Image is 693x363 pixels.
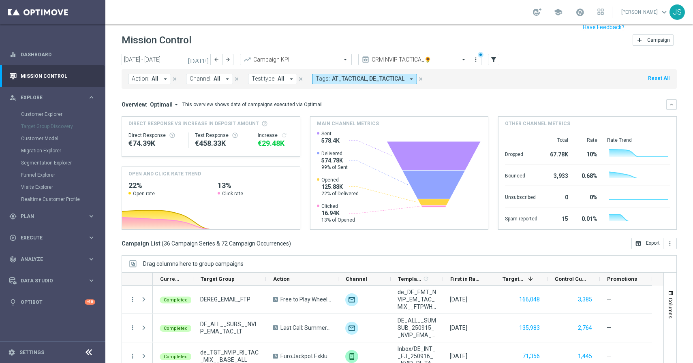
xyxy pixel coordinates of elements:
[122,54,211,65] input: Select date range
[21,169,105,181] div: Funnel Explorer
[289,240,291,247] span: )
[620,6,669,18] a: [PERSON_NAME]keyboard_arrow_down
[647,37,670,43] span: Campaign
[667,240,673,247] i: more_vert
[488,54,499,65] button: filter_alt
[21,65,95,87] a: Mission Control
[88,255,95,263] i: keyboard_arrow_right
[505,190,537,203] div: Unsubscribed
[408,75,415,83] i: arrow_drop_down
[321,157,348,164] span: 574.78K
[398,288,436,310] span: de_DE_EMT_NVIP_EM_TAC_MIX__FTPWHEEL_250915
[547,211,568,224] div: 15
[607,276,637,282] span: Promotions
[9,213,96,220] button: gps_fixed Plan keyboard_arrow_right
[252,75,276,82] span: Test type:
[321,203,355,209] span: Clicked
[190,75,212,82] span: Channel:
[172,76,178,82] i: close
[9,299,96,305] button: lightbulb Optibot +10
[577,323,593,333] button: 2,764
[150,101,173,108] span: Optimail
[152,75,158,82] span: All
[225,57,231,62] i: arrow_forward
[21,44,95,65] a: Dashboard
[9,51,96,58] button: equalizer Dashboard
[88,94,95,101] i: keyboard_arrow_right
[21,108,105,120] div: Customer Explorer
[21,184,84,190] a: Visits Explorer
[607,352,611,360] span: —
[547,147,568,160] div: 67.78K
[9,213,17,220] i: gps_fixed
[346,276,367,282] span: Channel
[9,213,88,220] div: Plan
[129,324,136,331] button: more_vert
[21,111,84,117] a: Customer Explorer
[667,298,674,318] span: Columns
[122,34,191,46] h1: Mission Control
[21,214,88,219] span: Plan
[243,56,251,64] i: trending_up
[9,278,96,284] button: Data Studio keyboard_arrow_right
[9,94,17,101] i: person_search
[21,291,85,313] a: Optibot
[518,295,541,305] button: 166,048
[607,296,611,303] span: —
[143,261,244,267] span: Drag columns here to group campaigns
[345,350,358,363] img: Embedded Messaging
[122,286,153,314] div: Press SPACE to select this row.
[173,101,180,108] i: arrow_drop_down
[398,317,436,339] span: DE_ALL__SUMSUB_250915__NVIP_EMA_TAC_LT
[201,276,235,282] span: Target Group
[9,235,96,241] button: play_circle_outline Execute keyboard_arrow_right
[122,314,153,342] div: Press SPACE to select this row.
[9,65,95,87] div: Mission Control
[21,120,105,132] div: Target Group Discovery
[9,94,96,101] div: person_search Explore keyboard_arrow_right
[607,324,611,331] span: —
[21,160,84,166] a: Segmentation Explorer
[421,274,429,283] span: Calculate column
[635,240,642,247] i: open_in_browser
[21,172,84,178] a: Funnel Explorer
[321,164,348,171] span: 99% of Sent
[9,73,96,79] div: Mission Control
[490,56,497,63] i: filter_alt
[222,190,243,197] span: Click rate
[21,181,105,193] div: Visits Explorer
[663,238,677,249] button: more_vert
[153,314,652,342] div: Press SPACE to select this row.
[505,211,537,224] div: Spam reported
[578,147,597,160] div: 10%
[321,183,359,190] span: 125.88K
[332,75,404,82] span: AT_TACTICAL, DE_TACTICAL
[522,351,541,361] button: 71,356
[518,323,541,333] button: 135,983
[21,193,105,205] div: Realtime Customer Profile
[162,75,169,83] i: arrow_drop_down
[19,350,44,355] a: Settings
[122,240,291,247] h3: Campaign List
[133,190,155,197] span: Open rate
[21,132,105,145] div: Customer Model
[631,238,663,249] button: open_in_browser Export
[280,324,332,331] span: Last Call: Summer Subscription
[164,326,188,331] span: Completed
[21,135,84,142] a: Customer Model
[160,352,192,360] colored-tag: Completed
[9,256,17,263] i: track_changes
[280,352,332,360] span: EuroJackpot Exklusiv with 20% off
[450,296,467,303] div: 15 Sep 2025, Monday
[218,181,293,190] h2: 13%
[317,120,379,127] h4: Main channel metrics
[88,234,95,241] i: keyboard_arrow_right
[321,177,359,183] span: Opened
[21,257,88,262] span: Analyze
[85,299,95,305] div: +10
[273,276,290,282] span: Action
[21,278,88,283] span: Data Studio
[9,299,17,306] i: lightbulb
[281,132,287,139] i: refresh
[666,99,677,110] button: keyboard_arrow_down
